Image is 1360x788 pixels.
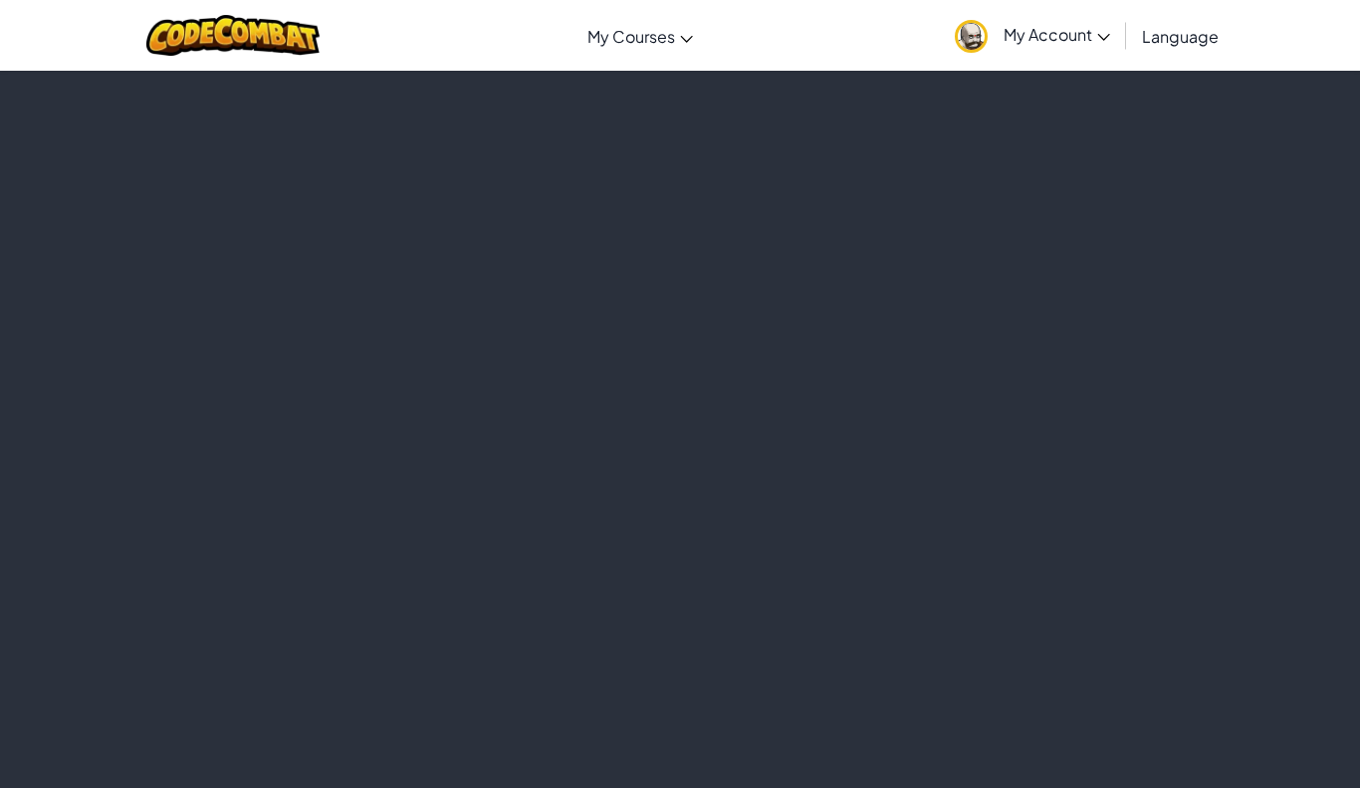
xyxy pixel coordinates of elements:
span: My Account [1004,24,1110,45]
a: My Account [945,4,1120,67]
span: My Courses [587,26,675,47]
a: Language [1132,9,1229,63]
a: My Courses [577,9,703,63]
img: CodeCombat logo [146,15,321,56]
span: Language [1142,26,1219,47]
img: avatar [955,20,988,53]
